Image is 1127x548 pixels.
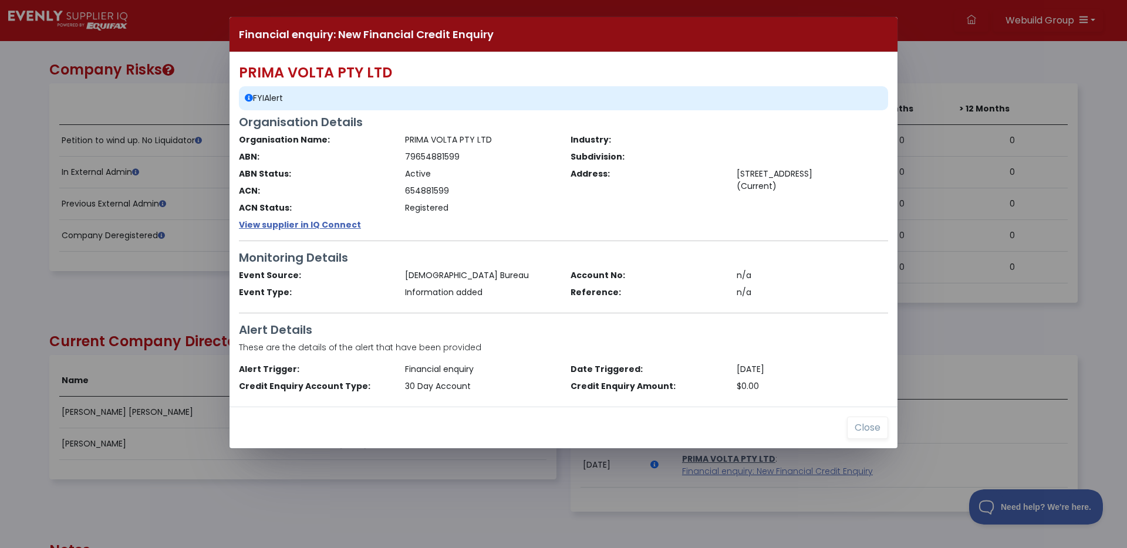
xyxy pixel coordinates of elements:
div: 79654881599 [398,151,564,163]
h3: Alert Details [239,323,888,337]
div: ABN: [232,151,398,163]
div: Event Source: [232,269,398,282]
div: Credit Enquiry Account Type: [232,380,398,393]
h3: Monitoring Details [239,251,888,265]
div: [DATE] [730,363,896,376]
div: $0.00 [730,380,896,393]
div: Registered [398,202,564,214]
div: n/a [730,269,896,282]
h2: PRIMA VOLTA PTY LTD [239,65,888,82]
div: Information added [398,286,564,299]
div: Address: [563,168,730,192]
div: Organisation Name: [232,134,398,146]
h3: Organisation Details [239,115,888,129]
div: Reference: [563,286,730,299]
div: Credit Enquiry Amount: [563,380,730,393]
div: [STREET_ADDRESS] (Current) [730,168,896,192]
div: Event Type: [232,286,398,299]
span: FYI [253,92,264,104]
div: Account No: [563,269,730,282]
div: Active [398,168,564,180]
div: ACN Status: [232,202,398,214]
h4: Financial enquiry: New Financial Credit Enquiry [239,26,494,42]
div: Alert [239,86,888,110]
div: Date Triggered: [563,363,730,376]
div: 654881599 [398,185,564,197]
div: [DEMOGRAPHIC_DATA] Bureau [398,269,564,282]
div: n/a [730,286,896,299]
div: Subdivision: [563,151,730,163]
div: ABN Status: [232,168,398,180]
a: View supplier in IQ Connect [239,219,361,231]
div: PRIMA VOLTA PTY LTD [398,134,564,146]
div: Alert Trigger: [232,363,398,376]
div: 30 Day Account [398,380,564,393]
button: Close [847,417,888,439]
div: Industry: [563,134,730,146]
p: These are the details of the alert that have been provided [239,341,888,354]
div: Financial enquiry [398,363,564,376]
div: ACN: [232,185,398,197]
